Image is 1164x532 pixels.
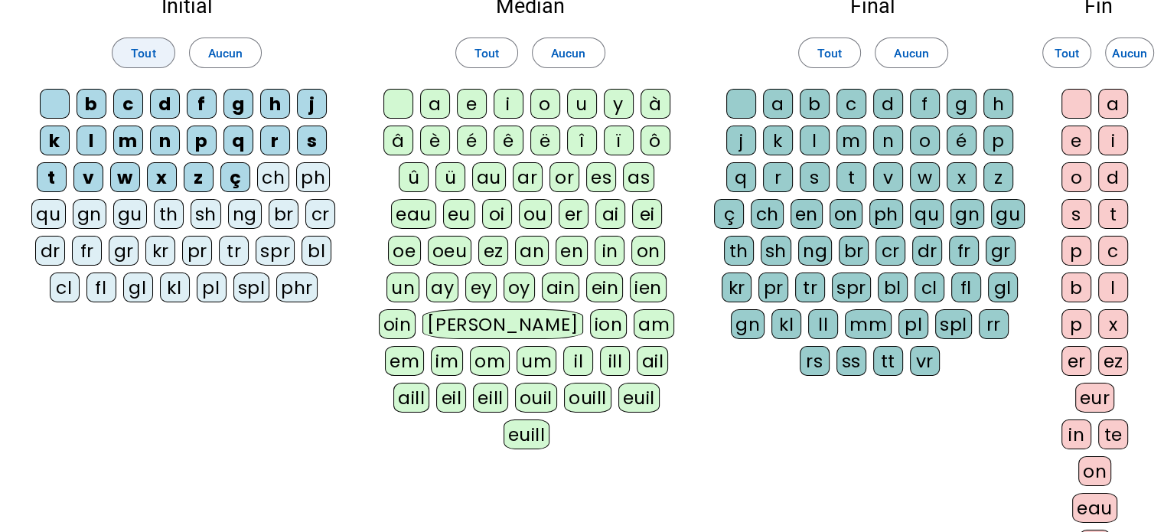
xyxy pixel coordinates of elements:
[420,89,450,119] div: a
[1098,89,1128,119] div: a
[269,199,298,229] div: br
[800,346,830,376] div: rs
[1105,38,1154,68] button: Aucun
[189,38,262,68] button: Aucun
[208,43,243,64] span: Aucun
[150,89,180,119] div: d
[154,199,184,229] div: th
[131,43,155,64] span: Tout
[564,383,611,413] div: ouill
[836,89,866,119] div: c
[991,199,1025,229] div: gu
[256,236,295,266] div: spr
[260,126,290,155] div: r
[388,236,420,266] div: oe
[586,162,616,192] div: es
[515,383,557,413] div: ouil
[504,419,550,449] div: euill
[1098,309,1128,339] div: x
[983,126,1013,155] div: p
[1098,419,1128,449] div: te
[302,236,331,266] div: bl
[113,199,147,229] div: gu
[297,126,327,155] div: s
[187,126,217,155] div: p
[391,199,436,229] div: eau
[798,236,832,266] div: ng
[145,236,175,266] div: kr
[551,43,586,64] span: Aucun
[595,236,624,266] div: in
[191,199,221,229] div: sh
[257,162,289,192] div: ch
[586,273,623,302] div: ein
[73,199,106,229] div: gn
[839,236,869,266] div: br
[472,162,506,192] div: au
[836,126,866,155] div: m
[35,236,65,266] div: dr
[379,309,416,339] div: oin
[873,89,903,119] div: d
[763,89,793,119] div: a
[1055,43,1079,64] span: Tout
[296,162,330,192] div: ph
[567,89,597,119] div: u
[542,273,580,302] div: ain
[37,162,67,192] div: t
[1061,273,1091,302] div: b
[559,199,589,229] div: er
[791,199,823,229] div: en
[31,199,65,229] div: qu
[763,126,793,155] div: k
[808,309,838,339] div: ll
[197,273,227,302] div: pl
[482,199,512,229] div: oi
[567,126,597,155] div: î
[950,199,984,229] div: gn
[947,162,977,192] div: x
[77,126,106,155] div: l
[223,126,253,155] div: q
[979,309,1009,339] div: rr
[73,162,103,192] div: v
[1098,126,1128,155] div: i
[220,162,250,192] div: ç
[758,273,788,302] div: pr
[630,273,667,302] div: ien
[731,309,765,339] div: gn
[420,126,450,155] div: è
[549,162,579,192] div: or
[465,273,496,302] div: ey
[590,309,628,339] div: ion
[873,346,903,376] div: tt
[726,126,756,155] div: j
[1078,456,1111,486] div: on
[915,273,944,302] div: cl
[383,126,413,155] div: â
[817,43,842,64] span: Tout
[393,383,429,413] div: aill
[832,273,871,302] div: spr
[983,162,1013,192] div: z
[641,89,670,119] div: à
[935,309,972,339] div: spl
[830,199,862,229] div: on
[878,273,908,302] div: bl
[595,199,625,229] div: ai
[150,126,180,155] div: n
[305,199,335,229] div: cr
[988,273,1018,302] div: gl
[1061,236,1091,266] div: p
[800,162,830,192] div: s
[297,89,327,119] div: j
[556,236,588,266] div: en
[795,273,825,302] div: tr
[910,199,944,229] div: qu
[399,162,429,192] div: û
[223,89,253,119] div: g
[845,309,892,339] div: mm
[494,89,523,119] div: i
[443,199,475,229] div: eu
[726,162,756,192] div: q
